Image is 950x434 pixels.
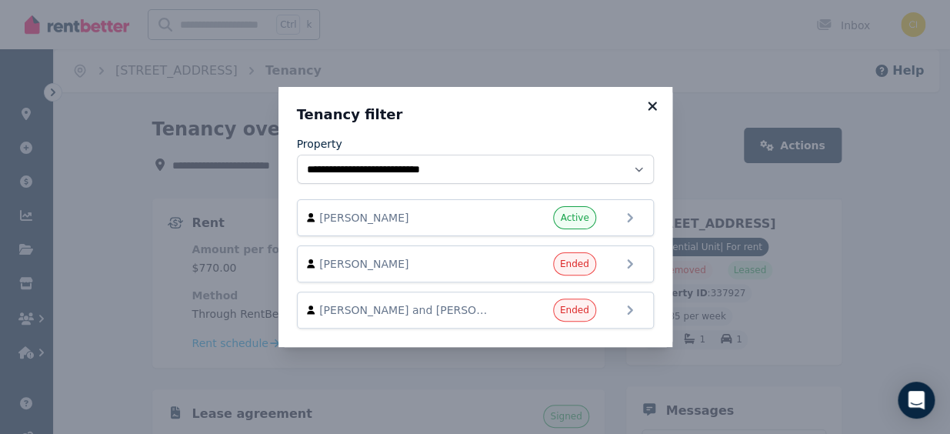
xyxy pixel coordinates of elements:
div: Open Intercom Messenger [898,382,935,419]
a: [PERSON_NAME]Ended [297,245,654,282]
span: Ended [560,304,589,316]
a: [PERSON_NAME]Active [297,199,654,236]
a: [PERSON_NAME] and [PERSON_NAME]Ended [297,292,654,329]
span: [PERSON_NAME] and [PERSON_NAME] [319,302,495,318]
span: [PERSON_NAME] [319,256,495,272]
h3: Tenancy filter [297,105,654,124]
span: Active [560,212,588,224]
label: Property [297,136,342,152]
span: [PERSON_NAME] [319,210,495,225]
span: Ended [560,258,589,270]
